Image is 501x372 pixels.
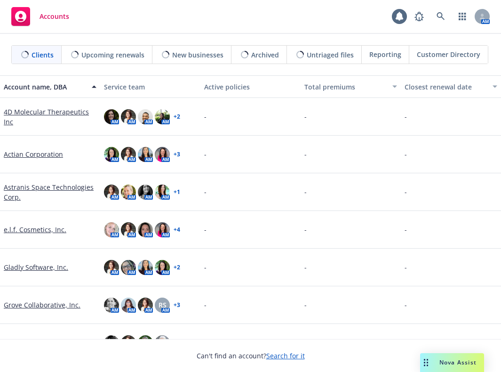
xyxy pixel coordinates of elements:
button: Active policies [200,75,301,98]
img: photo [121,109,136,124]
span: - [405,225,407,235]
a: + 3 [174,302,180,308]
a: + 1 [174,189,180,195]
a: Grove Collaborative, Inc. [4,300,80,310]
a: Search for it [266,351,305,360]
span: Accounts [40,13,69,20]
img: photo [138,335,153,350]
span: - [405,300,407,310]
a: Accounts [8,3,73,30]
span: - [304,338,307,348]
img: photo [121,185,136,200]
img: photo [155,335,170,350]
span: Clients [32,50,54,60]
img: photo [104,147,119,162]
img: photo [121,222,136,237]
span: - [304,225,307,235]
img: photo [121,260,136,275]
img: photo [155,109,170,124]
a: Switch app [453,7,472,26]
a: e.l.f. Cosmetics, Inc. [4,225,66,235]
img: photo [104,185,119,200]
img: photo [155,185,170,200]
a: Gladly Software, Inc. [4,262,68,272]
span: - [405,149,407,159]
img: photo [138,260,153,275]
div: Active policies [204,82,297,92]
span: New businesses [172,50,223,60]
div: Service team [104,82,197,92]
a: + 2 [174,114,180,120]
button: Service team [100,75,200,98]
a: Search [431,7,450,26]
a: Report a Bug [410,7,429,26]
div: Total premiums [304,82,387,92]
span: - [204,187,207,197]
span: - [405,112,407,121]
span: - [304,262,307,272]
img: photo [121,147,136,162]
div: Closest renewal date [405,82,487,92]
img: photo [121,335,136,350]
div: Account name, DBA [4,82,86,92]
span: - [204,338,207,348]
span: Untriaged files [307,50,354,60]
span: Can't find an account? [197,351,305,361]
button: Nova Assist [420,353,484,372]
img: photo [104,109,119,124]
img: photo [138,109,153,124]
a: 4D Molecular Therapeutics Inc [4,107,96,127]
a: Actian Corporation [4,149,63,159]
span: Nova Assist [439,358,477,366]
img: photo [104,335,119,350]
span: Reporting [369,49,401,59]
button: Closest renewal date [401,75,501,98]
img: photo [155,260,170,275]
span: - [204,149,207,159]
span: Upcoming renewals [81,50,144,60]
a: + 3 [174,152,180,157]
img: photo [138,298,153,313]
a: Halo Industries, Inc. [4,338,67,348]
span: - [304,112,307,121]
a: + 4 [174,227,180,233]
span: - [204,112,207,121]
img: photo [104,260,119,275]
img: photo [138,185,153,200]
img: photo [104,222,119,237]
span: - [204,300,207,310]
span: Customer Directory [417,49,480,59]
img: photo [155,147,170,162]
div: Drag to move [420,353,432,372]
span: - [204,225,207,235]
button: Total premiums [301,75,401,98]
span: - [405,262,407,272]
span: - [405,338,407,348]
span: RS [159,300,167,310]
img: photo [138,222,153,237]
img: photo [104,298,119,313]
span: Archived [251,50,279,60]
span: - [304,187,307,197]
img: photo [138,147,153,162]
a: Astranis Space Technologies Corp. [4,182,96,202]
img: photo [121,298,136,313]
a: + 2 [174,265,180,270]
img: photo [155,222,170,237]
span: - [405,187,407,197]
span: - [304,300,307,310]
span: - [204,262,207,272]
span: - [304,149,307,159]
